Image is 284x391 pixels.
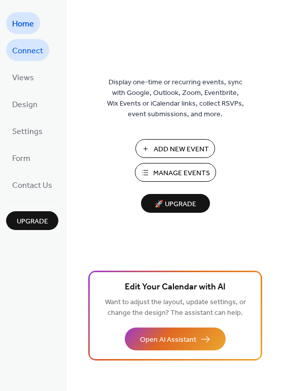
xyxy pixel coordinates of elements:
[12,97,38,113] span: Design
[154,144,209,155] span: Add New Event
[6,66,40,88] a: Views
[6,174,58,195] a: Contact Us
[12,16,34,32] span: Home
[135,163,216,182] button: Manage Events
[12,43,43,59] span: Connect
[153,168,210,179] span: Manage Events
[6,93,44,115] a: Design
[6,147,37,169] a: Form
[147,198,204,211] span: 🚀 Upgrade
[6,39,49,61] a: Connect
[12,70,34,86] span: Views
[12,178,52,193] span: Contact Us
[141,194,210,213] button: 🚀 Upgrade
[6,211,58,230] button: Upgrade
[135,139,215,158] button: Add New Event
[17,216,48,227] span: Upgrade
[125,280,226,295] span: Edit Your Calendar with AI
[12,124,43,140] span: Settings
[105,296,246,320] span: Want to adjust the layout, update settings, or change the design? The assistant can help.
[125,328,226,350] button: Open AI Assistant
[12,151,30,167] span: Form
[107,77,244,120] span: Display one-time or recurring events, sync with Google, Outlook, Zoom, Eventbrite, Wix Events or ...
[6,12,40,34] a: Home
[6,120,49,142] a: Settings
[140,335,196,345] span: Open AI Assistant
